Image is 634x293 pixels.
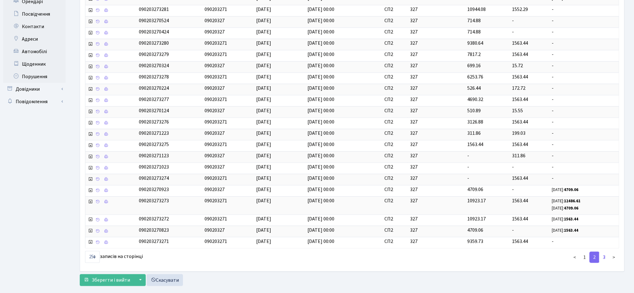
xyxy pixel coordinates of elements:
[205,141,227,148] span: 090203271
[256,107,271,114] span: [DATE]
[385,119,405,126] span: СП2
[552,62,616,69] span: -
[468,164,469,170] span: -
[552,85,616,92] span: -
[256,238,271,245] span: [DATE]
[552,73,616,81] span: -
[385,51,405,58] span: СП2
[564,216,579,222] b: 1563.44
[139,107,169,114] span: 090203270124
[256,40,271,47] span: [DATE]
[512,107,523,114] span: 15.55
[385,96,405,103] span: СП2
[205,130,225,137] span: 09020327
[385,28,405,36] span: СП2
[139,17,169,24] span: 090203270524
[139,175,169,182] span: 090203273274
[85,251,100,263] select: записів на сторінці
[308,85,335,92] span: [DATE] 00:00
[205,28,225,35] span: 09020327
[205,6,227,13] span: 090203271
[385,175,405,182] span: СП2
[308,197,335,204] span: [DATE] 00:00
[139,130,169,137] span: 090203271223
[468,238,484,245] span: 9359.73
[139,73,169,80] span: 090203273278
[256,164,271,170] span: [DATE]
[410,6,463,13] span: 327
[512,119,528,125] span: 1563.44
[308,119,335,125] span: [DATE] 00:00
[410,197,463,205] span: 327
[410,28,463,36] span: 327
[385,73,405,81] span: СП2
[468,227,484,234] span: 4709.06
[552,130,616,137] span: -
[468,17,481,24] span: 714.88
[205,227,225,234] span: 09020327
[139,164,169,170] span: 090203271023
[205,85,225,92] span: 09020327
[552,228,579,233] small: [DATE]:
[512,238,528,245] span: 1563.44
[552,6,616,13] span: -
[564,205,579,211] b: 4709.06
[552,96,616,103] span: -
[385,227,405,234] span: СП2
[385,62,405,69] span: СП2
[512,175,528,182] span: 1563.44
[385,197,405,205] span: СП2
[139,119,169,125] span: 090203273276
[512,141,528,148] span: 1563.44
[552,205,579,211] small: [DATE]:
[609,252,619,263] a: >
[468,141,484,148] span: 1563.44
[205,73,227,80] span: 090203271
[512,227,514,234] span: -
[308,130,335,137] span: [DATE] 00:00
[385,186,405,193] span: СП2
[308,164,335,170] span: [DATE] 00:00
[3,45,66,58] a: Автомобілі
[512,186,514,193] span: -
[410,51,463,58] span: 327
[139,141,169,148] span: 090203273275
[410,152,463,159] span: 327
[468,73,484,80] span: 6253.76
[512,152,525,159] span: 311.86
[590,252,600,263] a: 2
[308,215,335,222] span: [DATE] 00:00
[139,186,169,193] span: 090203270923
[205,62,225,69] span: 09020327
[139,238,169,245] span: 090203273271
[512,40,528,47] span: 1563.44
[410,164,463,171] span: 327
[468,197,486,204] span: 10923.17
[512,17,514,24] span: -
[92,277,130,284] span: Зберегти і вийти
[308,17,335,24] span: [DATE] 00:00
[308,186,335,193] span: [DATE] 00:00
[256,96,271,103] span: [DATE]
[552,107,616,114] span: -
[570,252,580,263] a: <
[308,175,335,182] span: [DATE] 00:00
[80,274,134,286] button: Зберегти і вийти
[308,96,335,103] span: [DATE] 00:00
[308,73,335,80] span: [DATE] 00:00
[385,152,405,159] span: СП2
[410,130,463,137] span: 327
[308,227,335,234] span: [DATE] 00:00
[512,215,528,222] span: 1563.44
[256,28,271,35] span: [DATE]
[385,141,405,148] span: СП2
[139,215,169,222] span: 090203273272
[256,51,271,58] span: [DATE]
[410,62,463,69] span: 327
[552,141,616,148] span: -
[468,85,481,92] span: 526.44
[308,51,335,58] span: [DATE] 00:00
[468,152,469,159] span: -
[564,187,579,193] b: 4709.06
[256,119,271,125] span: [DATE]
